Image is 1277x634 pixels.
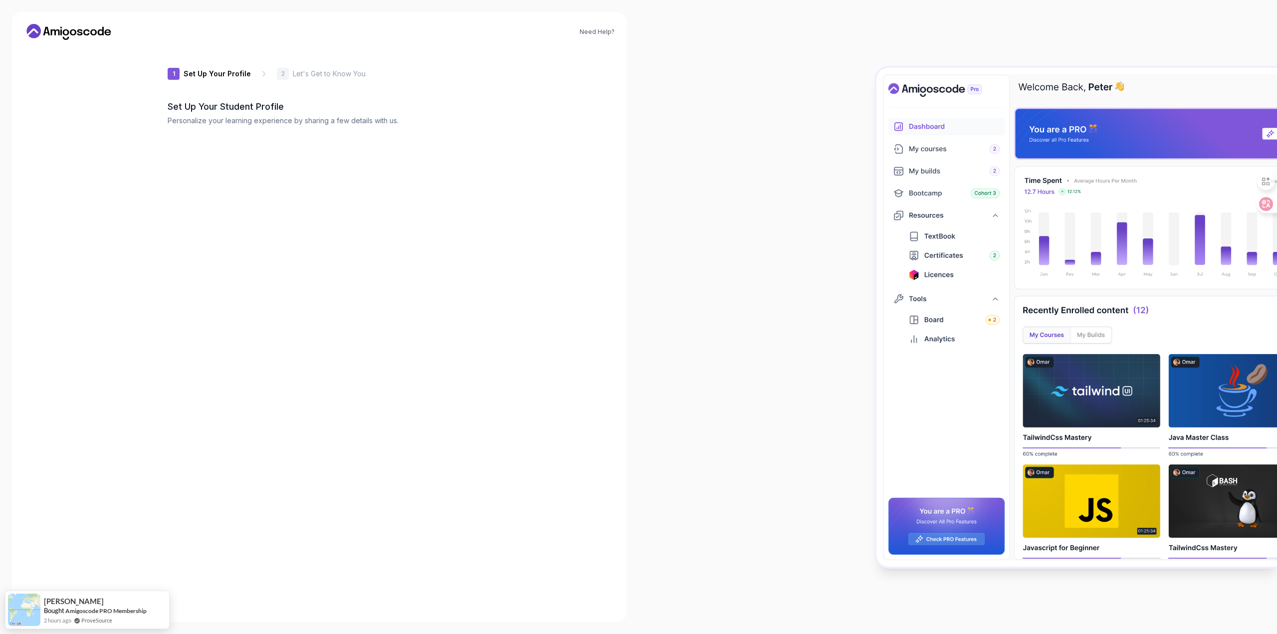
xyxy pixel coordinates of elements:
[168,100,471,114] h2: Set Up Your Student Profile
[81,616,112,625] a: ProveSource
[281,71,285,77] p: 2
[184,69,251,79] p: Set Up Your Profile
[44,607,64,615] span: Bought
[293,69,366,79] p: Let's Get to Know You
[173,71,175,77] p: 1
[8,594,40,626] img: provesource social proof notification image
[876,68,1277,567] img: Amigoscode Dashboard
[44,597,104,606] span: [PERSON_NAME]
[168,116,471,126] p: Personalize your learning experience by sharing a few details with us.
[580,28,615,36] a: Need Help?
[65,607,147,615] a: Amigoscode PRO Membership
[24,24,114,40] a: Home link
[44,616,71,625] span: 2 hours ago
